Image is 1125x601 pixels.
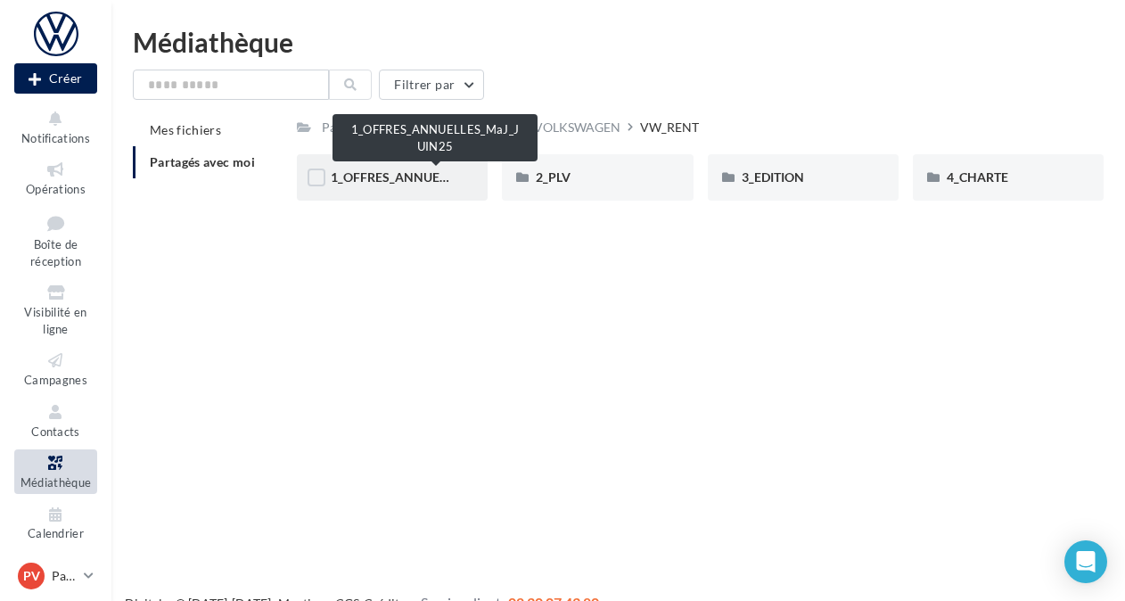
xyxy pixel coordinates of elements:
span: Campagnes [24,373,87,387]
span: Partagés avec moi [150,154,255,169]
a: PV Partenaire VW [14,559,97,593]
button: Notifications [14,105,97,149]
span: Notifications [21,131,90,145]
span: Boîte de réception [30,237,81,268]
div: Médiathèque [133,29,1104,55]
a: Visibilité en ligne [14,279,97,340]
a: Calendrier [14,501,97,545]
span: Médiathèque [21,475,92,490]
div: 1_OFFRES_ANNUELLES_MaJ_JUIN25 [333,114,538,161]
a: Médiathèque [14,449,97,493]
a: Campagnes [14,347,97,391]
div: Nouvelle campagne [14,63,97,94]
p: Partenaire VW [52,567,77,585]
span: 1_OFFRES_ANNUELLES_MaJ_JUIN25 [331,169,542,185]
span: 3_EDITION [742,169,804,185]
span: PV [23,567,40,585]
div: VW_RENT [640,119,699,136]
a: Opérations [14,156,97,200]
div: Réseau VGF VOLKSWAGEN [464,119,620,136]
div: Open Intercom Messenger [1064,540,1107,583]
span: Contacts [31,424,80,439]
a: Contacts [14,399,97,442]
span: Mes fichiers [150,122,221,137]
span: Visibilité en ligne [24,305,86,336]
span: Calendrier [28,527,84,541]
button: Créer [14,63,97,94]
span: Opérations [26,182,86,196]
span: 2_PLV [536,169,571,185]
a: Boîte de réception [14,208,97,273]
button: Filtrer par [379,70,484,100]
span: 4_CHARTE [947,169,1008,185]
div: Partagés avec moi [322,119,422,136]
